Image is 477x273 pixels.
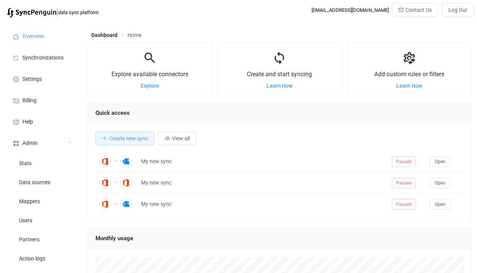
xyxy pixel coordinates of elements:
a: Learn How [396,83,422,89]
a: Synchronizations [4,47,80,68]
img: syncpenguin.svg [7,8,56,18]
span: Create and start syncing [247,71,312,78]
span: Partners [19,237,40,243]
a: Overview [4,25,80,47]
a: Mappers [4,191,80,210]
span: | [56,7,58,18]
a: Data sources [4,172,80,191]
button: Create new sync [95,132,154,145]
span: Action logs [19,256,45,262]
span: View all [172,135,190,141]
div: Breadcrumb [91,32,142,38]
span: Admin [22,140,38,146]
div: [EMAIL_ADDRESS][DOMAIN_NAME] [312,7,389,13]
span: Add custom rules or filters [374,71,444,78]
span: Users [19,218,32,224]
a: Partners [4,230,80,249]
button: Log Out [442,3,474,17]
span: Explore available connectors [111,71,188,78]
span: Stats [19,161,32,167]
a: Help [4,111,80,132]
a: |data sync platform [7,7,99,18]
span: Synchronizations [22,55,64,61]
span: Mappers [19,199,40,205]
span: Dashboard [91,32,118,38]
span: Log Out [448,7,467,13]
span: Billing [22,98,37,104]
a: Users [4,210,80,230]
span: Create new sync [109,135,148,141]
a: Settings [4,68,80,89]
span: Contact Us [405,7,432,13]
button: Contact Us [392,3,438,17]
span: Overview [22,34,44,40]
button: View all [158,132,196,145]
span: Home [127,32,142,38]
a: Learn How [267,83,293,89]
span: data sync platform [58,10,99,15]
span: Data sources [19,180,50,186]
a: Billing [4,89,80,111]
span: Help [22,119,33,125]
span: Quick access [95,109,130,116]
a: Action logs [4,249,80,268]
span: Monthly usage [95,235,133,242]
a: Explore [141,83,159,89]
a: Stats [4,153,80,172]
span: Settings [22,76,42,82]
